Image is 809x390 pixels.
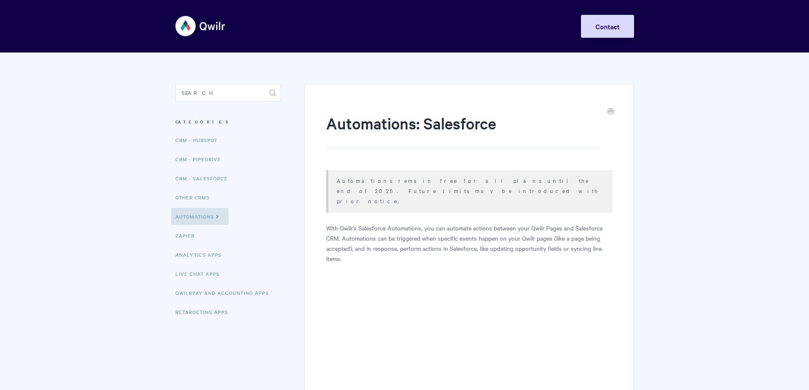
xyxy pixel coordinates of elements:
[175,303,234,320] a: Retargeting Apps
[326,223,612,264] p: With Qwilr’s Salesforce Automations, you can automate actions between your Qwilr Pages and Salesf...
[175,227,201,244] a: Zapier
[175,10,226,42] img: Qwilr Help Center
[175,265,226,282] a: Live Chat Apps
[175,114,281,129] h3: Categories
[175,151,227,168] a: CRM - Pipedrive
[326,112,599,149] h1: Automations: Salesforce
[607,107,614,117] a: Print this Article
[175,189,216,206] a: Other CRMs
[581,15,634,38] a: Contact
[175,284,275,301] a: QwilrPay and Accounting Apps
[175,170,234,187] a: CRM - Salesforce
[175,246,228,263] a: Analytics Apps
[337,175,601,206] p: Automations remain free for all plans until the end of 2025. Future limits may be introduced with...
[171,208,228,225] a: Automations
[175,84,281,101] input: Search
[175,132,224,149] a: CRM - HubSpot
